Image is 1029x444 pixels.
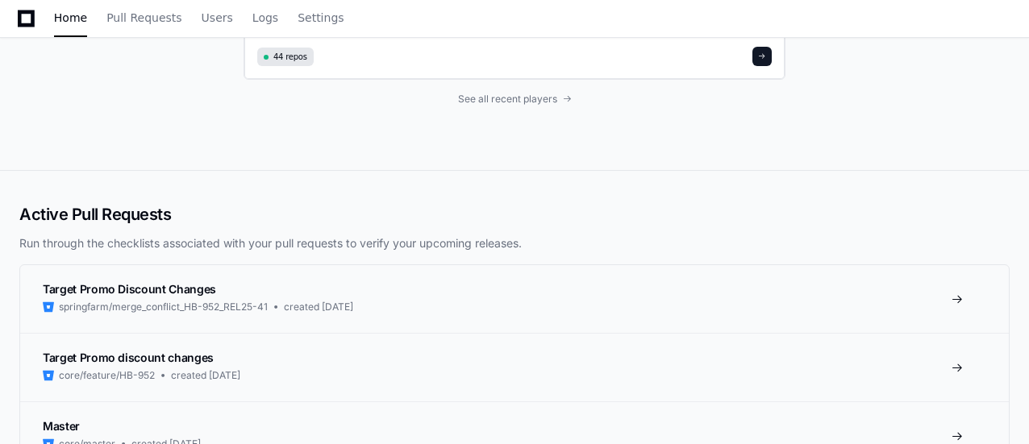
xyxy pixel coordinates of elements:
[202,13,233,23] span: Users
[20,265,1009,333] a: Target Promo Discount Changesspringfarm/merge_conflict_HB-952_REL25-41created [DATE]
[19,235,1010,251] p: Run through the checklists associated with your pull requests to verify your upcoming releases.
[273,51,307,63] span: 44 repos
[43,351,214,364] span: Target Promo discount changes
[43,419,80,433] span: Master
[284,301,353,313] span: created [DATE]
[59,301,268,313] span: springfarm/merge_conflict_HB-952_REL25-41
[244,93,785,106] a: See all recent players
[298,13,344,23] span: Settings
[43,282,216,296] span: Target Promo Discount Changes
[106,13,181,23] span: Pull Requests
[59,369,155,382] span: core/feature/HB-952
[20,333,1009,401] a: Target Promo discount changescore/feature/HB-952created [DATE]
[19,203,1010,226] h2: Active Pull Requests
[458,93,557,106] span: See all recent players
[54,13,87,23] span: Home
[171,369,240,382] span: created [DATE]
[252,13,278,23] span: Logs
